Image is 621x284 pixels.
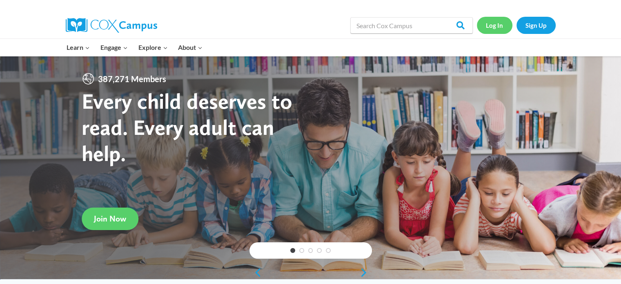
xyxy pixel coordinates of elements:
a: 3 [308,248,313,253]
nav: Primary Navigation [62,39,208,56]
input: Search Cox Campus [350,17,473,34]
a: next [360,268,372,277]
button: Child menu of Engage [95,39,133,56]
span: Join Now [94,214,126,224]
a: Join Now [82,208,138,230]
a: Sign Up [516,17,556,34]
img: Cox Campus [66,18,157,33]
a: 4 [317,248,322,253]
a: 1 [290,248,295,253]
a: 2 [299,248,304,253]
nav: Secondary Navigation [477,17,556,34]
a: previous [249,268,262,277]
a: 5 [326,248,331,253]
span: 387,271 Members [95,72,169,85]
a: Log In [477,17,512,34]
strong: Every child deserves to read. Every adult can help. [82,88,292,166]
div: content slider buttons [249,264,372,281]
button: Child menu of Explore [133,39,173,56]
button: Child menu of About [173,39,208,56]
button: Child menu of Learn [62,39,96,56]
